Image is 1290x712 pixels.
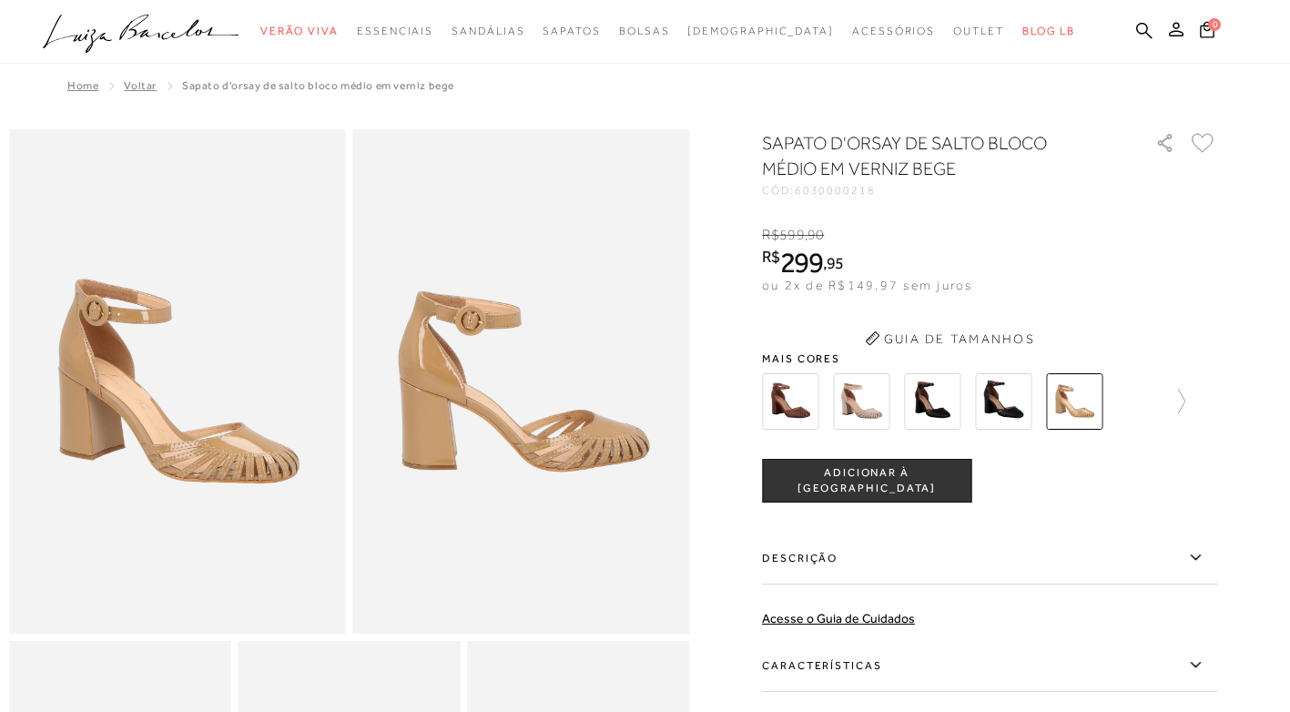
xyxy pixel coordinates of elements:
i: R$ [762,249,780,265]
span: 299 [780,246,823,279]
span: Sandálias [452,25,524,37]
a: Voltar [124,79,157,92]
a: categoryNavScreenReaderText [452,15,524,48]
span: Acessórios [852,25,935,37]
span: 599 [779,227,804,243]
span: BLOG LB [1022,25,1075,37]
a: categoryNavScreenReaderText [357,15,433,48]
span: Bolsas [619,25,670,37]
span: Mais cores [762,353,1217,364]
span: SAPATO D'ORSAY DE SALTO BLOCO MÉDIO EM VERNIZ BEGE [182,79,454,92]
a: categoryNavScreenReaderText [260,15,339,48]
i: , [823,255,844,271]
img: image [353,129,690,634]
span: Outlet [953,25,1004,37]
a: noSubCategoriesText [687,15,834,48]
label: Características [762,639,1217,692]
span: 0 [1208,18,1221,31]
h1: SAPATO D'ORSAY DE SALTO BLOCO MÉDIO EM VERNIZ BEGE [762,130,1103,181]
i: R$ [762,227,779,243]
span: [DEMOGRAPHIC_DATA] [687,25,834,37]
span: ADICIONAR À [GEOGRAPHIC_DATA] [763,465,970,497]
button: Guia de Tamanhos [858,324,1041,353]
img: image [9,129,346,634]
span: 95 [827,253,844,272]
img: SAPATO D'ORSAY CROCO SALTO MÉDIO PRETO [904,373,960,430]
img: SAPATO D'ORSAY CROCO SALTO MÉDIO PRETO [975,373,1031,430]
button: 0 [1194,20,1220,45]
i: , [805,227,825,243]
span: Verão Viva [260,25,339,37]
label: Descrição [762,532,1217,585]
span: 90 [808,227,824,243]
span: 6030000218 [795,184,876,197]
a: categoryNavScreenReaderText [953,15,1004,48]
a: categoryNavScreenReaderText [619,15,670,48]
img: SAPATO D'ORSAY CROCO SALTO MÉDIO NATA [833,373,889,430]
img: SAPATO D'ORSAY DE SALTO BLOCO MÉDIO EM VERNIZ BEGE [1046,373,1102,430]
div: CÓD: [762,185,1126,196]
a: categoryNavScreenReaderText [543,15,600,48]
a: BLOG LB [1022,15,1075,48]
span: Essenciais [357,25,433,37]
a: Home [67,79,98,92]
img: SAPATO D'ORSAY CROCO SALTO MÉDIO CASTANHO [762,373,818,430]
a: categoryNavScreenReaderText [852,15,935,48]
a: Acesse o Guia de Cuidados [762,611,915,626]
span: ou 2x de R$149,97 sem juros [762,278,972,292]
button: ADICIONAR À [GEOGRAPHIC_DATA] [762,459,971,503]
span: Sapatos [543,25,600,37]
